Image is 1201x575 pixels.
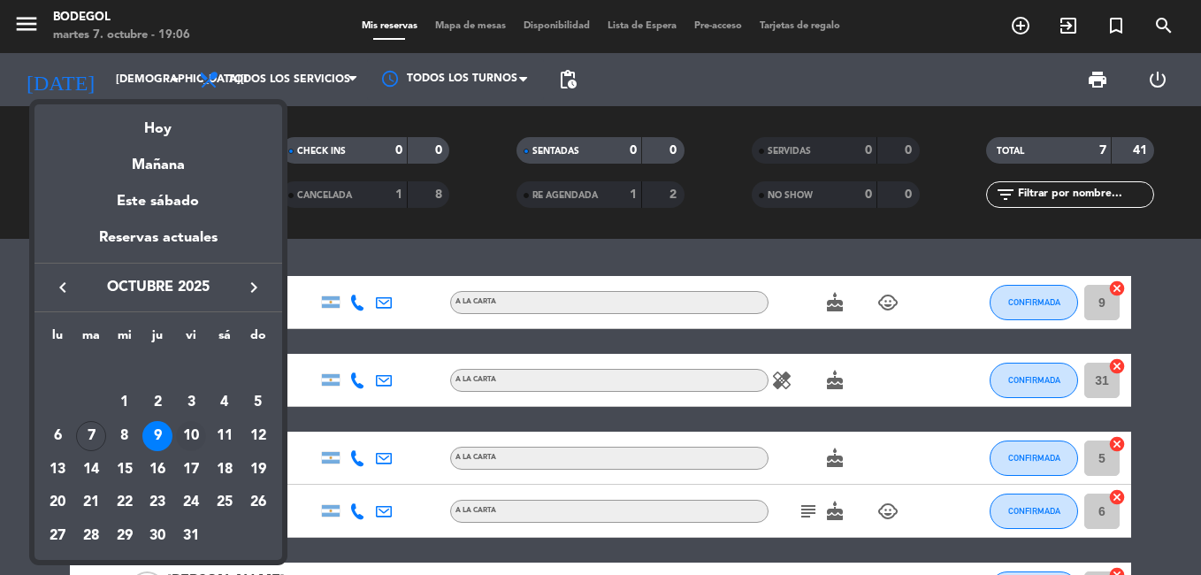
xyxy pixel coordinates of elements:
i: keyboard_arrow_right [243,277,264,298]
div: 23 [142,488,172,518]
td: 22 de octubre de 2025 [108,487,142,520]
td: 26 de octubre de 2025 [241,487,275,520]
th: domingo [241,326,275,353]
div: 15 [110,455,140,485]
th: sábado [208,326,241,353]
td: 17 de octubre de 2025 [174,453,208,487]
div: 10 [176,421,206,451]
td: 2 de octubre de 2025 [142,387,175,420]
div: 2 [142,387,172,418]
td: 1 de octubre de 2025 [108,387,142,420]
button: keyboard_arrow_right [238,276,270,299]
td: 8 de octubre de 2025 [108,419,142,453]
div: 27 [42,521,73,551]
div: 25 [210,488,240,518]
i: keyboard_arrow_left [52,277,73,298]
div: 16 [142,455,172,485]
td: 19 de octubre de 2025 [241,453,275,487]
div: 7 [76,421,106,451]
th: miércoles [108,326,142,353]
td: 29 de octubre de 2025 [108,519,142,553]
td: 20 de octubre de 2025 [42,487,75,520]
div: Reservas actuales [34,226,282,263]
div: 19 [243,455,273,485]
td: 31 de octubre de 2025 [174,519,208,553]
td: 9 de octubre de 2025 [142,419,175,453]
div: 18 [210,455,240,485]
div: 20 [42,488,73,518]
div: 26 [243,488,273,518]
div: Este sábado [34,177,282,226]
div: 24 [176,488,206,518]
div: 30 [142,521,172,551]
td: 10 de octubre de 2025 [174,419,208,453]
td: 16 de octubre de 2025 [142,453,175,487]
td: 4 de octubre de 2025 [208,387,241,420]
th: lunes [42,326,75,353]
td: 15 de octubre de 2025 [108,453,142,487]
div: Mañana [34,141,282,177]
td: 27 de octubre de 2025 [42,519,75,553]
td: 25 de octubre de 2025 [208,487,241,520]
button: keyboard_arrow_left [47,276,79,299]
div: 5 [243,387,273,418]
div: 3 [176,387,206,418]
div: 22 [110,488,140,518]
th: viernes [174,326,208,353]
th: jueves [142,326,175,353]
div: 29 [110,521,140,551]
div: 17 [176,455,206,485]
div: 1 [110,387,140,418]
td: 11 de octubre de 2025 [208,419,241,453]
td: 18 de octubre de 2025 [208,453,241,487]
td: 5 de octubre de 2025 [241,387,275,420]
div: Hoy [34,104,282,141]
td: 7 de octubre de 2025 [74,419,108,453]
div: 21 [76,488,106,518]
td: 24 de octubre de 2025 [174,487,208,520]
td: 3 de octubre de 2025 [174,387,208,420]
td: 6 de octubre de 2025 [42,419,75,453]
td: 28 de octubre de 2025 [74,519,108,553]
div: 4 [210,387,240,418]
div: 14 [76,455,106,485]
div: 11 [210,421,240,451]
td: 14 de octubre de 2025 [74,453,108,487]
div: 8 [110,421,140,451]
div: 9 [142,421,172,451]
div: 13 [42,455,73,485]
td: 21 de octubre de 2025 [74,487,108,520]
div: 6 [42,421,73,451]
div: 12 [243,421,273,451]
td: 12 de octubre de 2025 [241,419,275,453]
div: 31 [176,521,206,551]
td: OCT. [42,353,275,387]
td: 13 de octubre de 2025 [42,453,75,487]
span: octubre 2025 [79,276,238,299]
th: martes [74,326,108,353]
td: 30 de octubre de 2025 [142,519,175,553]
div: 28 [76,521,106,551]
td: 23 de octubre de 2025 [142,487,175,520]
